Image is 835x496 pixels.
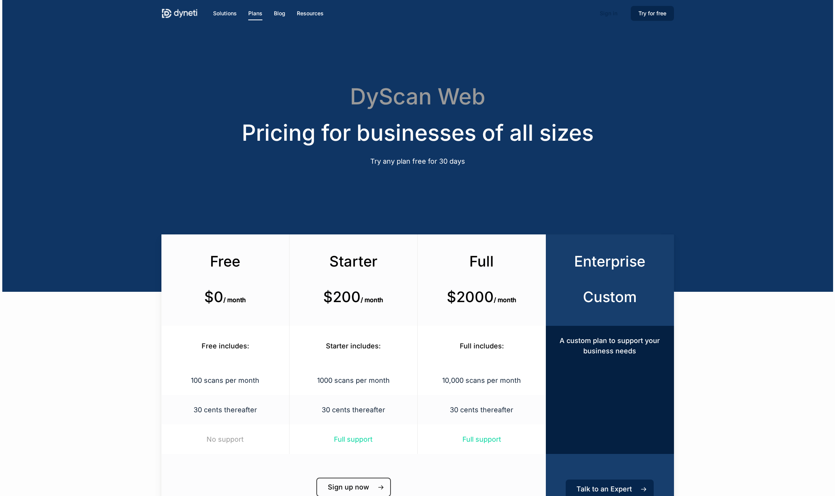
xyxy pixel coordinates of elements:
span: / month [494,296,516,304]
span: Full [469,252,494,270]
a: Blog [274,9,285,18]
span: Starter includes: [326,342,381,350]
span: Starter [329,252,378,270]
b: $0 [204,288,223,306]
span: / month [361,296,383,304]
h2: Pricing for businesses of all sizes [161,120,674,146]
span: Try for free [638,10,666,16]
a: Solutions [213,9,237,18]
a: Sign in [592,7,625,20]
span: Talk to an Expert [576,485,632,493]
p: 30 cents thereafter [299,405,407,415]
b: $200 [323,288,361,306]
span: Full support [462,435,501,443]
span: Free [210,252,240,270]
p: 10,000 scans per month [427,375,536,385]
p: 30 cents thereafter [171,405,279,415]
p: 100 scans per month [171,375,279,385]
span: Plans [248,10,262,16]
span: Sign up now [328,483,369,491]
span: DyScan Web [350,83,485,110]
span: Solutions [213,10,237,16]
p: 30 cents thereafter [427,405,536,415]
span: Full includes: [460,342,504,350]
span: Free includes: [202,342,249,350]
span: A custom plan to support your business needs [560,337,660,355]
span: Try any plan free for 30 days [370,157,465,165]
span: No support [207,435,244,443]
span: Resources [297,10,324,16]
span: Sign in [600,10,617,16]
a: Plans [248,9,262,18]
a: Try for free [631,9,674,18]
span: Blog [274,10,285,16]
h3: Custom [560,288,659,306]
p: 1000 scans per month [299,375,407,385]
b: $2000 [447,288,494,306]
h3: Enterprise [560,252,659,270]
span: Full support [334,435,373,443]
span: / month [223,296,246,304]
a: Resources [297,9,324,18]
